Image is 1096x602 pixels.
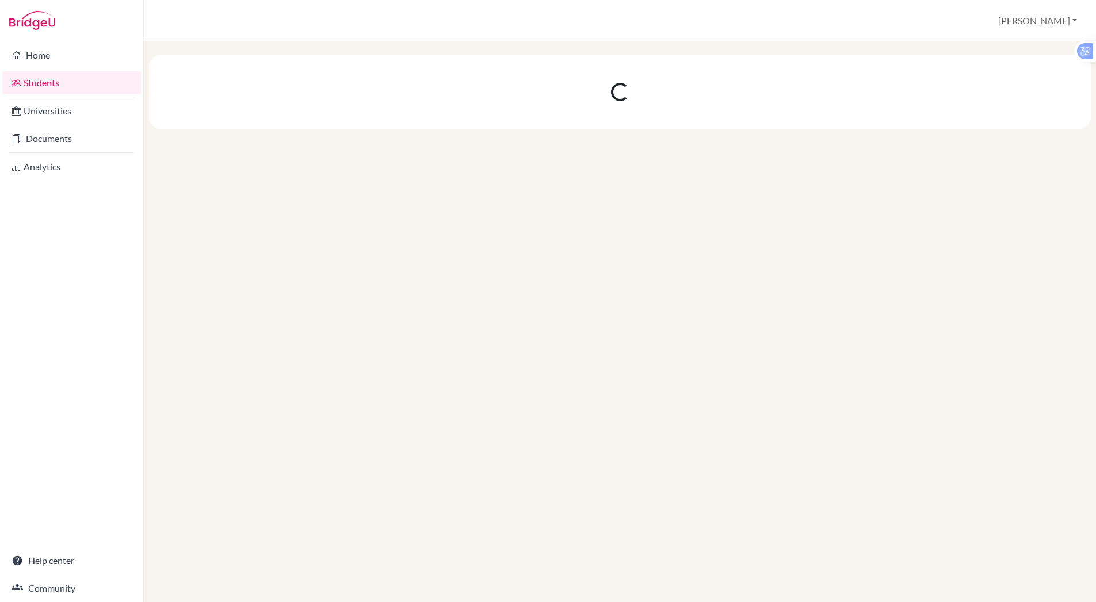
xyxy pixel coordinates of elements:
a: Home [2,44,141,67]
a: Students [2,71,141,94]
a: Help center [2,549,141,572]
a: Analytics [2,155,141,178]
button: [PERSON_NAME] [993,10,1082,32]
img: Bridge-U [9,11,55,30]
a: Documents [2,127,141,150]
a: Community [2,577,141,600]
a: Universities [2,99,141,122]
